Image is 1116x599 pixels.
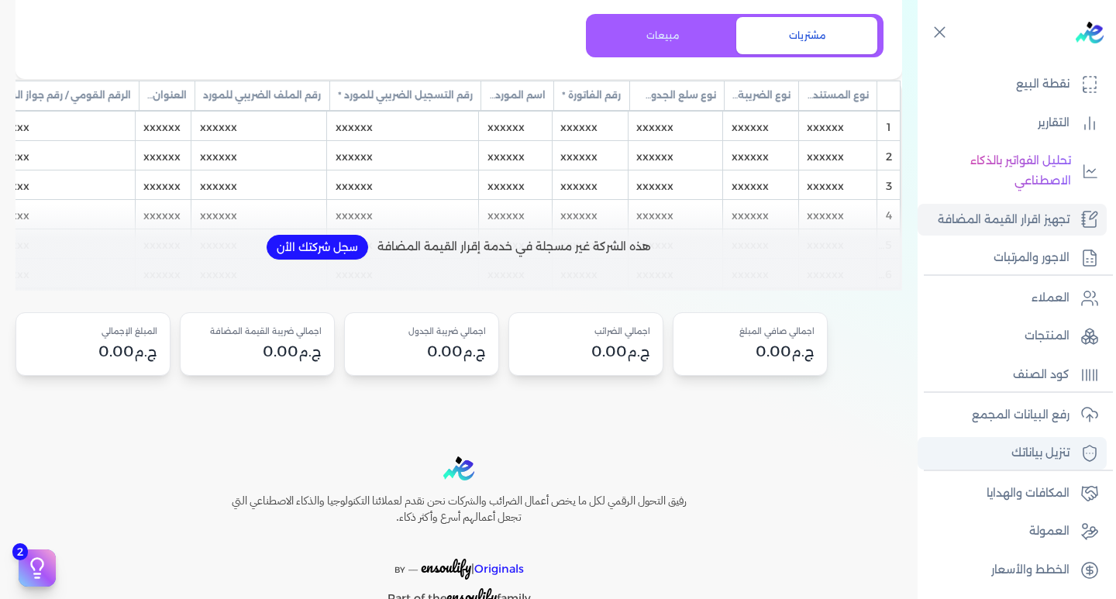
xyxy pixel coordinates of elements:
[736,17,877,54] button: مشتريات
[994,248,1069,268] p: الاجور والمرتبات
[192,112,326,140] div: xxxxxx
[421,555,471,579] span: ensoulify
[918,399,1107,432] a: رفع البيانات المجمع
[192,200,326,229] div: xxxxxx
[553,200,628,229] div: xxxxxx
[193,340,322,363] div: 0.00
[1038,113,1069,133] p: التقارير
[192,170,326,199] div: xxxxxx
[1016,74,1069,95] p: نقطة البيع
[136,200,191,229] div: xxxxxx
[408,561,418,571] sup: __
[328,112,478,140] div: xxxxxx
[198,493,719,526] h6: رفيق التحول الرقمي لكل ما يخص أعمال الضرائب والشركات نحن نقدم لعملائنا التكنولوجيا والذكاء الاصطن...
[480,170,552,199] div: xxxxxx
[592,17,733,54] button: مبيعات
[139,81,195,110] div: العنوان *
[136,141,191,170] div: xxxxxx
[938,210,1069,230] p: تجهيز اقرار القيمة المضافة
[192,141,326,170] div: xxxxxx
[724,170,798,199] div: xxxxxx
[918,437,1107,470] a: تنزيل بياناتك
[918,320,1107,353] a: المنتجات
[918,242,1107,274] a: الاجور والمرتبات
[877,170,900,199] div: 3
[463,343,486,360] span: ج.م
[799,112,877,140] div: xxxxxx
[799,170,877,199] div: xxxxxx
[918,515,1107,548] a: العمولة
[1032,288,1069,308] p: العملاء
[136,112,191,140] div: xxxxxx
[134,343,157,360] span: ج.م
[918,145,1107,197] a: تحليل الفواتير بالذكاء الاصطناعي
[918,282,1107,315] a: العملاء
[877,141,900,170] div: 2
[480,200,552,229] div: xxxxxx
[12,543,28,560] span: 2
[877,112,900,140] div: 1
[553,112,628,140] div: xxxxxx
[298,343,322,360] span: ج.م
[724,200,798,229] div: xxxxxx
[918,204,1107,236] a: تجهيز اقرار القيمة المضافة
[799,81,877,110] div: نوع المستند *
[724,112,798,140] div: xxxxxx
[29,325,157,338] div: المبلغ الإجمالي
[629,112,722,140] div: xxxxxx
[522,340,650,363] div: 0.00
[481,81,553,110] div: اسم المورد *
[328,141,478,170] div: xxxxxx
[725,81,799,110] div: نوع الضريبة *
[328,200,478,229] div: xxxxxx
[1025,326,1069,346] p: المنتجات
[630,81,724,110] div: نوع سلع الجدول *
[918,359,1107,391] a: كود الصنف
[474,562,524,576] span: Originals
[267,235,368,260] button: سجل شركتك الأن
[918,68,1107,101] a: نقطة البيع
[480,112,552,140] div: xxxxxx
[377,237,651,257] p: هذه الشركة غير مسجلة في خدمة إقرار القيمة المضافة
[791,343,815,360] span: ج.م
[522,325,650,338] div: اجمالي الضرائب
[925,151,1071,191] p: تحليل الفواتير بالذكاء الاصطناعي
[629,141,722,170] div: xxxxxx
[877,200,900,229] div: 4
[987,484,1069,504] p: المكافات والهدايا
[328,170,478,199] div: xxxxxx
[629,200,722,229] div: xxxxxx
[193,325,322,338] div: اجمالي ضريبة القيمة المضافة
[918,107,1107,139] a: التقارير
[918,477,1107,510] a: المكافات والهدايا
[394,565,405,575] span: BY
[136,170,191,199] div: xxxxxx
[686,340,815,363] div: 0.00
[799,200,877,229] div: xxxxxx
[1076,22,1104,43] img: logo
[198,539,719,580] p: |
[330,81,480,110] div: رقم التسجيل الضريبي للمورد *
[686,325,815,338] div: اجمالي صافي المبلغ
[799,141,877,170] div: xxxxxx
[554,81,629,110] div: رقم الفاتورة *
[629,170,722,199] div: xxxxxx
[443,456,474,480] img: logo
[724,141,798,170] div: xxxxxx
[553,170,628,199] div: xxxxxx
[195,81,329,110] div: رقم الملف الضريبي للمورد
[1013,365,1069,385] p: كود الصنف
[29,340,157,363] div: 0.00
[357,325,486,338] div: اجمالي ضريبة الجدول
[1011,443,1069,463] p: تنزيل بياناتك
[918,554,1107,587] a: الخطط والأسعار
[1029,522,1069,542] p: العمولة
[357,340,486,363] div: 0.00
[553,141,628,170] div: xxxxxx
[972,405,1069,425] p: رفع البيانات المجمع
[991,560,1069,580] p: الخطط والأسعار
[19,549,56,587] button: 2
[480,141,552,170] div: xxxxxx
[627,343,650,360] span: ج.م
